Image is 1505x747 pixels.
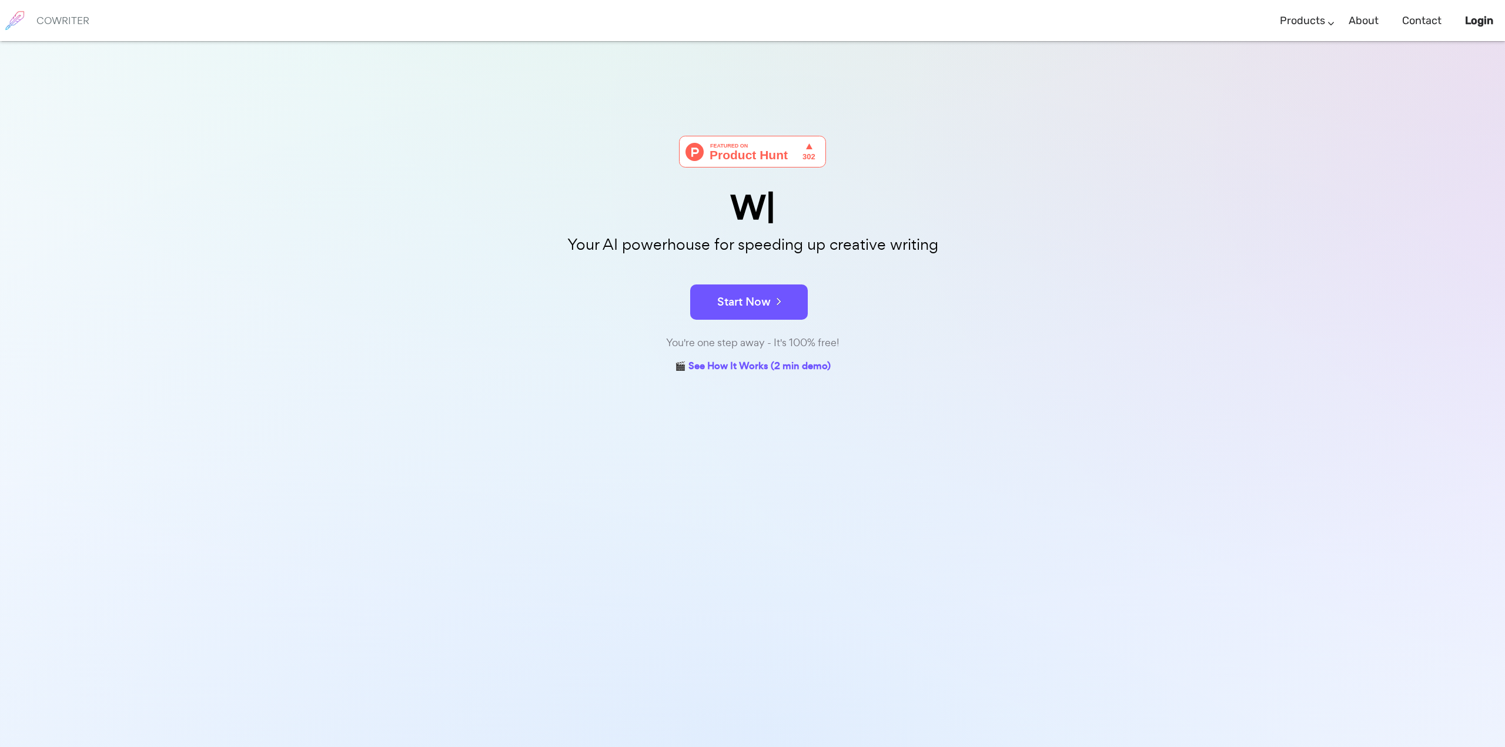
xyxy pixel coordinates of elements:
[1465,14,1493,27] b: Login
[1280,4,1325,38] a: Products
[1349,4,1379,38] a: About
[679,136,826,168] img: Cowriter - Your AI buddy for speeding up creative writing | Product Hunt
[1465,4,1493,38] a: Login
[459,232,1046,257] p: Your AI powerhouse for speeding up creative writing
[675,358,831,376] a: 🎬 See How It Works (2 min demo)
[459,334,1046,351] div: You're one step away - It's 100% free!
[1402,4,1442,38] a: Contact
[690,284,808,320] button: Start Now
[459,191,1046,225] div: W
[36,15,89,26] h6: COWRITER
